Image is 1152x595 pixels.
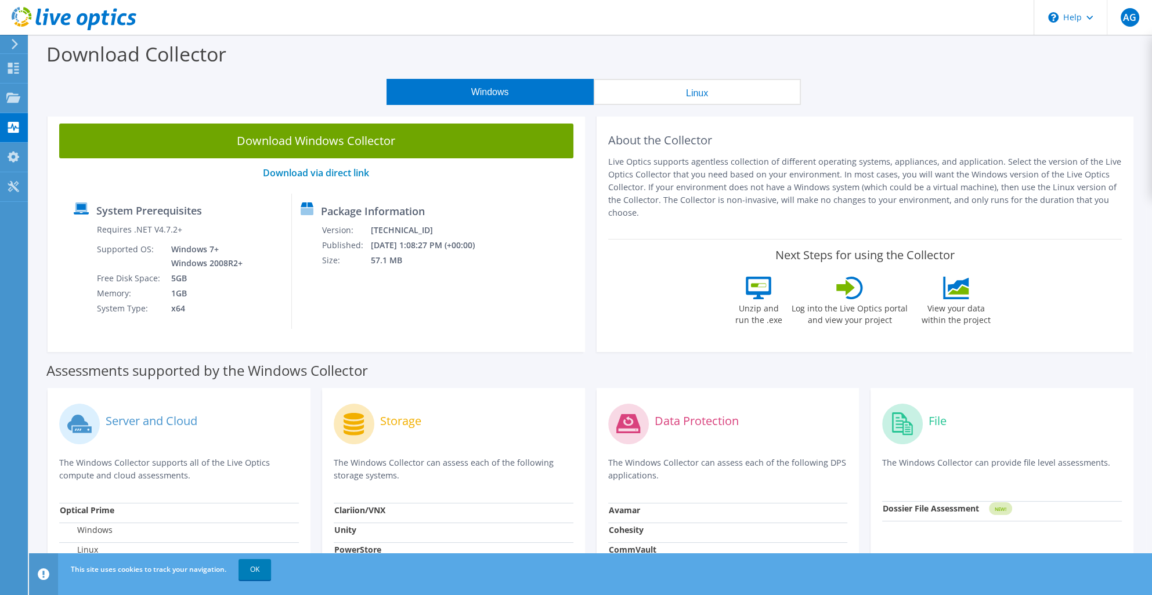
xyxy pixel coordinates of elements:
h2: About the Collector [608,133,1122,147]
label: View your data within the project [914,299,998,326]
label: Package Information [321,205,425,217]
td: [TECHNICAL_ID] [370,223,490,238]
label: System Prerequisites [96,205,202,216]
td: 5GB [162,271,245,286]
td: [DATE] 1:08:27 PM (+00:00) [370,238,490,253]
label: Unzip and run the .exe [732,299,785,326]
button: Linux [594,79,801,105]
strong: PowerStore [334,544,381,555]
label: Storage [380,415,421,427]
strong: Clariion/VNX [334,505,385,516]
label: Linux [60,544,98,556]
label: Server and Cloud [106,415,197,427]
td: Free Disk Space: [96,271,162,286]
a: Download via direct link [263,166,369,179]
strong: Optical Prime [60,505,114,516]
td: 1GB [162,286,245,301]
label: Data Protection [655,415,739,427]
strong: Cohesity [609,524,644,535]
p: The Windows Collector can provide file level assessments. [882,456,1122,480]
td: x64 [162,301,245,316]
button: Windows [387,79,594,105]
p: Live Optics supports agentless collection of different operating systems, appliances, and applica... [608,155,1122,219]
label: Windows [60,524,113,536]
span: AG [1121,8,1139,27]
label: File [929,415,947,427]
td: Published: [322,238,370,253]
td: Supported OS: [96,242,162,271]
td: 57.1 MB [370,253,490,268]
strong: Avamar [609,505,640,516]
label: Log into the Live Optics portal and view your project [791,299,908,326]
label: Next Steps for using the Collector [775,248,955,262]
p: The Windows Collector can assess each of the following DPS applications. [608,456,848,482]
td: Windows 7+ Windows 2008R2+ [162,242,245,271]
svg: \n [1048,12,1059,23]
tspan: NEW! [995,506,1006,512]
td: Memory: [96,286,162,301]
strong: CommVault [609,544,656,555]
p: The Windows Collector supports all of the Live Optics compute and cloud assessments. [59,456,299,482]
a: OK [239,559,271,580]
label: Requires .NET V4.7.2+ [97,224,182,235]
strong: Dossier File Assessment [883,503,979,514]
p: The Windows Collector can assess each of the following storage systems. [334,456,573,482]
a: Download Windows Collector [59,124,573,158]
label: Assessments supported by the Windows Collector [46,365,368,376]
td: Size: [322,253,370,268]
span: This site uses cookies to track your navigation. [71,564,226,574]
label: Download Collector [46,41,226,67]
strong: Unity [334,524,356,535]
td: System Type: [96,301,162,316]
td: Version: [322,223,370,238]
